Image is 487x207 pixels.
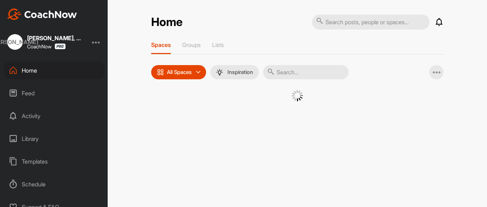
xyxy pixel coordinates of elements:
div: [PERSON_NAME], PGA Associate [27,35,84,41]
input: Search posts, people or spaces... [312,15,430,30]
img: icon [157,69,164,76]
div: Schedule [4,175,104,193]
p: Spaces [151,41,171,48]
div: Templates [4,153,104,170]
img: G6gVgL6ErOh57ABN0eRmCEwV0I4iEi4d8EwaPGI0tHgoAbU4EAHFLEQAh+QQFCgALACwIAA4AGAASAAAEbHDJSesaOCdk+8xg... [292,90,303,101]
div: CoachNow [27,43,66,49]
div: Home [4,62,104,79]
p: Groups [182,41,201,48]
h2: Home [151,15,183,29]
div: Activity [4,107,104,125]
p: Inspiration [227,69,253,75]
div: Feed [4,84,104,102]
p: Lists [212,41,224,48]
p: All Spaces [167,69,192,75]
input: Search... [263,65,349,79]
img: CoachNow [7,9,77,20]
img: menuIcon [216,69,223,76]
div: [PERSON_NAME] [7,34,23,50]
img: CoachNow Pro [55,43,66,49]
div: Library [4,130,104,148]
